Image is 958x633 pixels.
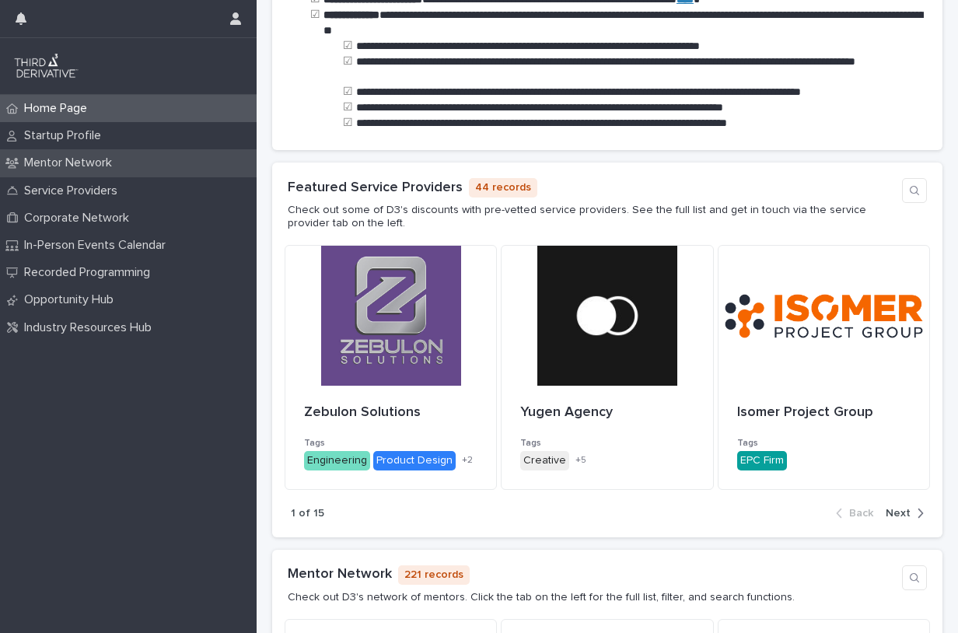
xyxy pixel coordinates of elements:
p: Service Providers [18,184,130,198]
p: Check out D3's network of mentors. Click the tab on the left for the full list, filter, and searc... [288,591,795,604]
h3: Tags [737,437,911,449]
h1: Mentor Network [288,566,392,583]
button: Back [836,506,879,520]
span: Back [849,508,873,519]
p: Isomer Project Group [737,404,911,421]
div: Product Design [373,451,456,470]
p: Yugen Agency [520,404,694,421]
p: Mentor Network [18,156,124,170]
a: Yugen AgencyTagsCreative+5 [501,245,713,490]
h3: Tags [304,437,477,449]
p: In-Person Events Calendar [18,238,178,253]
button: Next [879,506,924,520]
p: Corporate Network [18,211,142,226]
h1: Featured Service Providers [288,180,463,197]
p: Recorded Programming [18,265,163,280]
a: Zebulon SolutionsTagsEngineeringProduct Design+2 [285,245,497,490]
h3: Tags [520,437,694,449]
div: Engineering [304,451,370,470]
p: Industry Resources Hub [18,320,164,335]
a: Isomer Project GroupTagsEPC Firm [718,245,930,490]
span: + 5 [575,456,586,465]
p: 1 of 15 [291,507,324,520]
p: Home Page [18,101,100,116]
div: Creative [520,451,569,470]
img: q0dI35fxT46jIlCv2fcp [12,51,80,82]
p: 44 records [469,178,537,198]
div: EPC Firm [737,451,787,470]
p: Startup Profile [18,128,114,143]
span: Next [886,508,911,519]
p: Opportunity Hub [18,292,126,307]
p: 221 records [398,565,470,585]
p: Zebulon Solutions [304,404,477,421]
span: + 2 [462,456,473,465]
p: Check out some of D3's discounts with pre-vetted service providers. See the full list and get in ... [288,204,896,230]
